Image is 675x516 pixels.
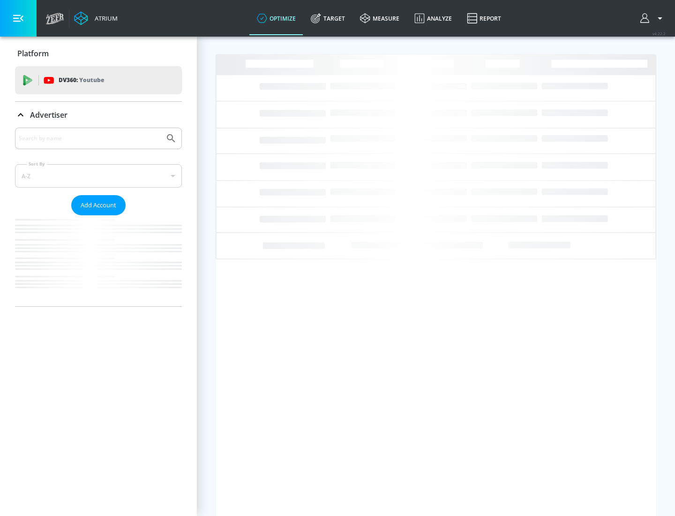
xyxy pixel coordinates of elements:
div: Advertiser [15,102,182,128]
nav: list of Advertiser [15,215,182,306]
button: Add Account [71,195,126,215]
a: optimize [249,1,303,35]
span: Add Account [81,200,116,211]
a: Target [303,1,352,35]
div: Platform [15,40,182,67]
input: Search by name [19,132,161,144]
label: Sort By [27,161,47,167]
div: DV360: Youtube [15,66,182,94]
p: Platform [17,48,49,59]
a: Report [459,1,509,35]
a: Atrium [74,11,118,25]
div: Atrium [91,14,118,23]
div: Advertiser [15,128,182,306]
span: v 4.22.2 [652,31,666,36]
p: DV360: [59,75,104,85]
p: Youtube [79,75,104,85]
p: Advertiser [30,110,67,120]
a: measure [352,1,407,35]
a: Analyze [407,1,459,35]
div: A-Z [15,164,182,188]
